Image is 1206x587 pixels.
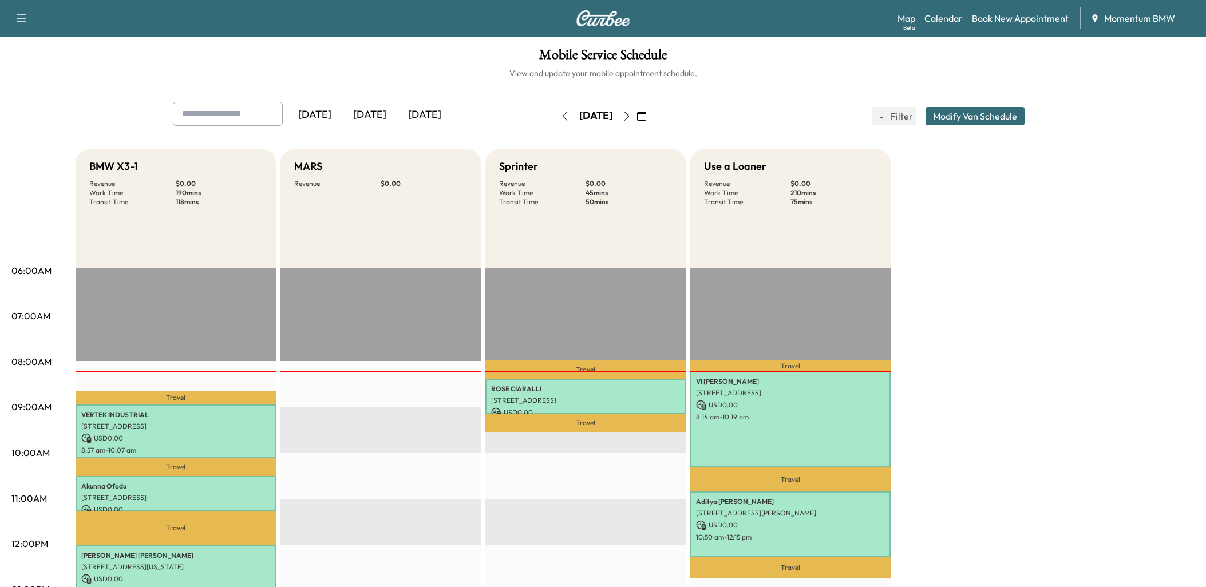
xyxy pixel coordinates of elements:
p: $ 0.00 [586,179,672,188]
span: Filter [891,109,911,123]
a: Book New Appointment [972,11,1069,25]
p: $ 0.00 [381,179,467,188]
p: 07:00AM [11,309,50,323]
p: [PERSON_NAME] [PERSON_NAME] [81,551,270,560]
p: Travel [76,391,276,404]
p: [STREET_ADDRESS] [81,493,270,502]
p: [STREET_ADDRESS][US_STATE] [81,562,270,572]
div: [DATE] [397,102,452,128]
p: USD 0.00 [81,505,270,515]
p: Travel [690,360,891,371]
p: [STREET_ADDRESS] [81,422,270,431]
h5: MARS [294,158,322,174]
p: 8:57 am - 10:07 am [81,446,270,455]
p: Travel [690,467,891,491]
p: Transit Time [499,197,586,207]
p: [STREET_ADDRESS] [696,388,885,398]
p: VERTEK INDUSTRIAL [81,410,270,419]
p: 45 mins [586,188,672,197]
p: 8:14 am - 10:19 am [696,413,885,422]
p: Travel [690,557,891,578]
p: ROSE CIARALLI [491,384,680,394]
p: USD 0.00 [696,400,885,410]
p: Travel [76,458,276,476]
h1: Mobile Service Schedule [11,48,1195,68]
div: Beta [903,23,915,32]
p: Revenue [704,179,790,188]
p: 210 mins [790,188,877,197]
p: Work Time [89,188,176,197]
p: 09:00AM [11,400,52,414]
p: USD 0.00 [81,433,270,443]
p: 10:00AM [11,446,50,459]
p: Work Time [499,188,586,197]
button: Filter [872,107,916,125]
p: 50 mins [586,197,672,207]
p: 75 mins [790,197,877,207]
p: Aditya [PERSON_NAME] [696,497,885,506]
h5: Sprinter [499,158,538,174]
h6: View and update your mobile appointment schedule. [11,68,1195,79]
p: VI [PERSON_NAME] [696,377,885,386]
span: Momentum BMW [1104,11,1175,25]
p: Travel [485,360,686,379]
h5: Use a Loaner [704,158,766,174]
p: USD 0.00 [81,574,270,584]
p: 10:50 am - 12:15 pm [696,533,885,542]
p: Revenue [89,179,176,188]
p: Travel [485,414,686,432]
p: $ 0.00 [790,179,877,188]
h5: BMW X3-1 [89,158,138,174]
p: 12:00PM [11,537,48,550]
p: Transit Time [89,197,176,207]
p: USD 0.00 [491,407,680,418]
p: 190 mins [176,188,262,197]
p: 11:00AM [11,491,47,505]
p: 06:00AM [11,264,52,277]
p: 118 mins [176,197,262,207]
div: [DATE] [287,102,342,128]
div: [DATE] [342,102,397,128]
p: Travel [76,511,276,546]
p: Akunna Ofodu [81,482,270,491]
a: Calendar [924,11,963,25]
p: [STREET_ADDRESS][PERSON_NAME] [696,509,885,518]
a: MapBeta [897,11,915,25]
p: Revenue [499,179,586,188]
div: [DATE] [579,109,612,123]
p: [STREET_ADDRESS] [491,396,680,405]
img: Curbee Logo [576,10,631,26]
p: Transit Time [704,197,790,207]
p: Work Time [704,188,790,197]
p: Revenue [294,179,381,188]
p: USD 0.00 [696,520,885,530]
button: Modify Van Schedule [926,107,1025,125]
p: $ 0.00 [176,179,262,188]
p: 08:00AM [11,355,52,368]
